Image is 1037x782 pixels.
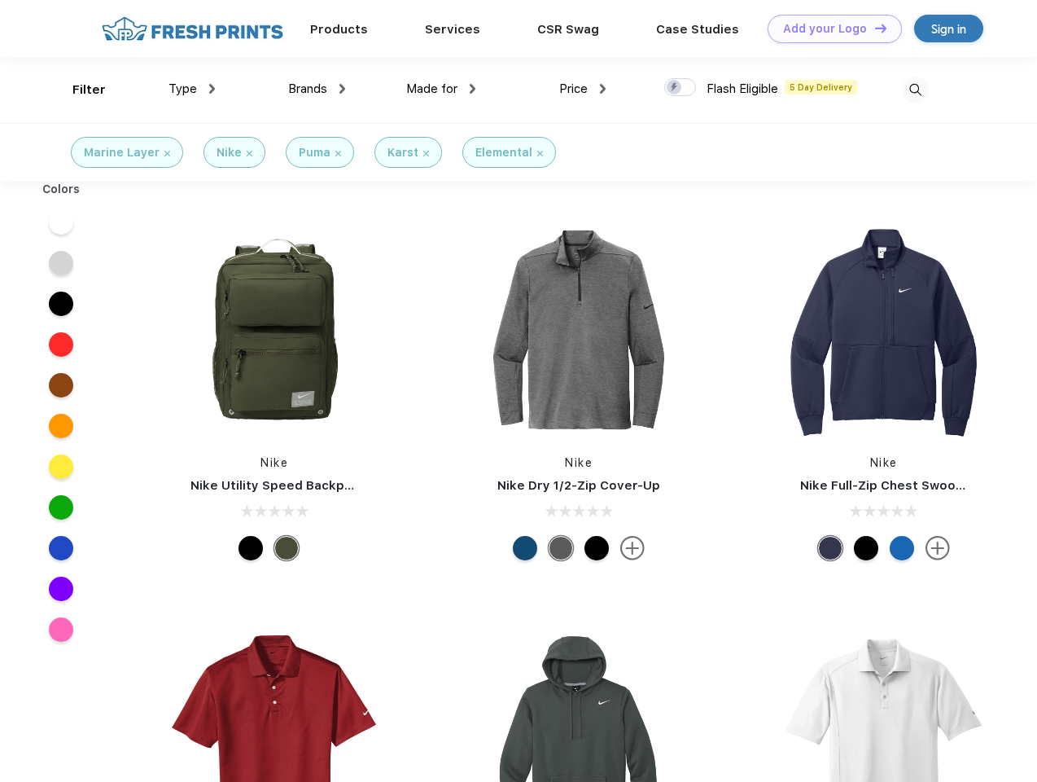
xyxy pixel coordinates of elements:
[339,84,345,94] img: dropdown.png
[166,222,383,438] img: func=resize&h=266
[30,181,93,198] div: Colors
[537,22,599,37] a: CSR Swag
[190,478,366,493] a: Nike Utility Speed Backpack
[818,536,842,560] div: Midnight Navy
[168,81,197,96] span: Type
[406,81,457,96] span: Made for
[513,536,537,560] div: Gym Blue
[931,20,966,38] div: Sign in
[260,456,288,469] a: Nike
[97,15,288,43] img: fo%20logo%202.webp
[559,81,588,96] span: Price
[497,478,660,493] a: Nike Dry 1/2-Zip Cover-Up
[707,81,778,96] span: Flash Eligible
[870,456,898,469] a: Nike
[800,478,1017,493] a: Nike Full-Zip Chest Swoosh Jacket
[890,536,914,560] div: Royal
[549,536,573,560] div: Black Heather
[584,536,609,560] div: Black
[776,222,992,438] img: func=resize&h=266
[387,144,418,161] div: Karst
[274,536,299,560] div: Cargo Khaki
[335,151,341,156] img: filter_cancel.svg
[475,144,532,161] div: Elemental
[425,22,480,37] a: Services
[470,84,475,94] img: dropdown.png
[470,222,687,438] img: func=resize&h=266
[875,24,886,33] img: DT
[310,22,368,37] a: Products
[299,144,330,161] div: Puma
[537,151,543,156] img: filter_cancel.svg
[902,77,929,103] img: desktop_search.svg
[288,81,327,96] span: Brands
[854,536,878,560] div: Black
[565,456,593,469] a: Nike
[620,536,645,560] img: more.svg
[84,144,160,161] div: Marine Layer
[209,84,215,94] img: dropdown.png
[785,80,857,94] span: 5 Day Delivery
[925,536,950,560] img: more.svg
[600,84,606,94] img: dropdown.png
[72,81,106,99] div: Filter
[164,151,170,156] img: filter_cancel.svg
[238,536,263,560] div: Black
[783,22,867,36] div: Add your Logo
[247,151,252,156] img: filter_cancel.svg
[914,15,983,42] a: Sign in
[217,144,242,161] div: Nike
[423,151,429,156] img: filter_cancel.svg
